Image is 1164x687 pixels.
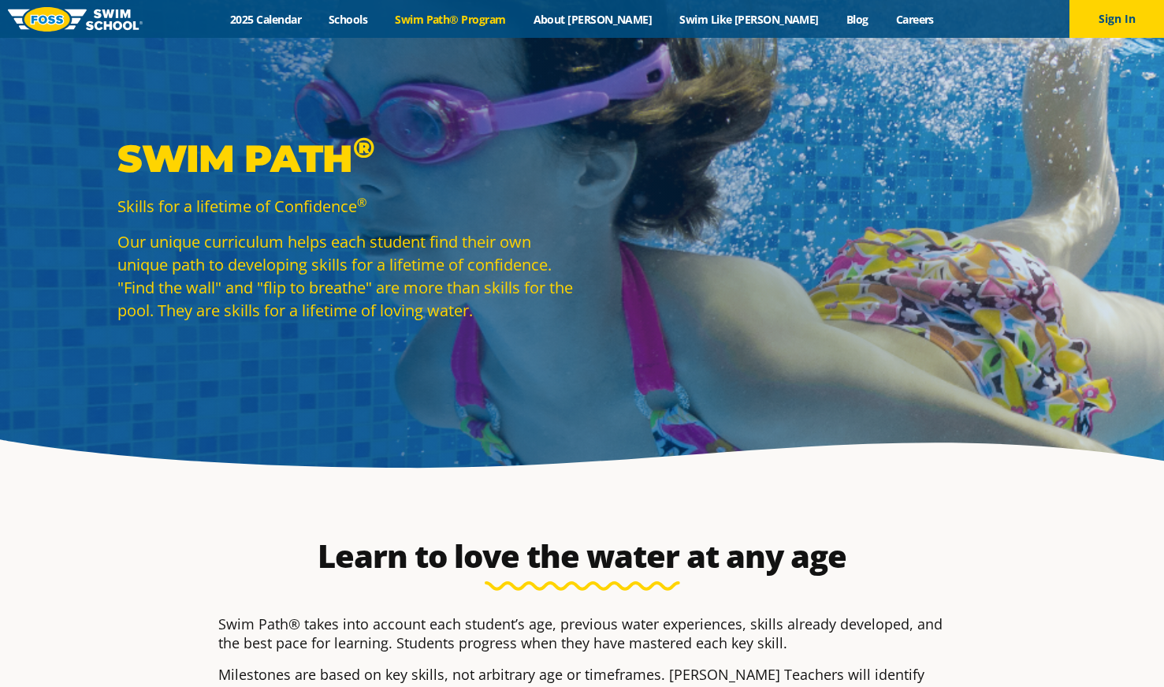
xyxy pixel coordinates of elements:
a: 2025 Calendar [217,12,315,27]
h2: Learn to love the water at any age [210,537,954,575]
a: Blog [832,12,882,27]
img: FOSS Swim School Logo [8,7,143,32]
p: Swim Path [117,135,575,182]
a: Swim Like [PERSON_NAME] [666,12,833,27]
sup: ® [357,194,366,210]
a: Careers [882,12,947,27]
a: About [PERSON_NAME] [519,12,666,27]
p: Skills for a lifetime of Confidence [117,195,575,218]
a: Schools [315,12,381,27]
p: Swim Path® takes into account each student’s age, previous water experiences, skills already deve... [218,614,946,652]
p: Our unique curriculum helps each student find their own unique path to developing skills for a li... [117,230,575,322]
a: Swim Path® Program [381,12,519,27]
sup: ® [353,130,374,165]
